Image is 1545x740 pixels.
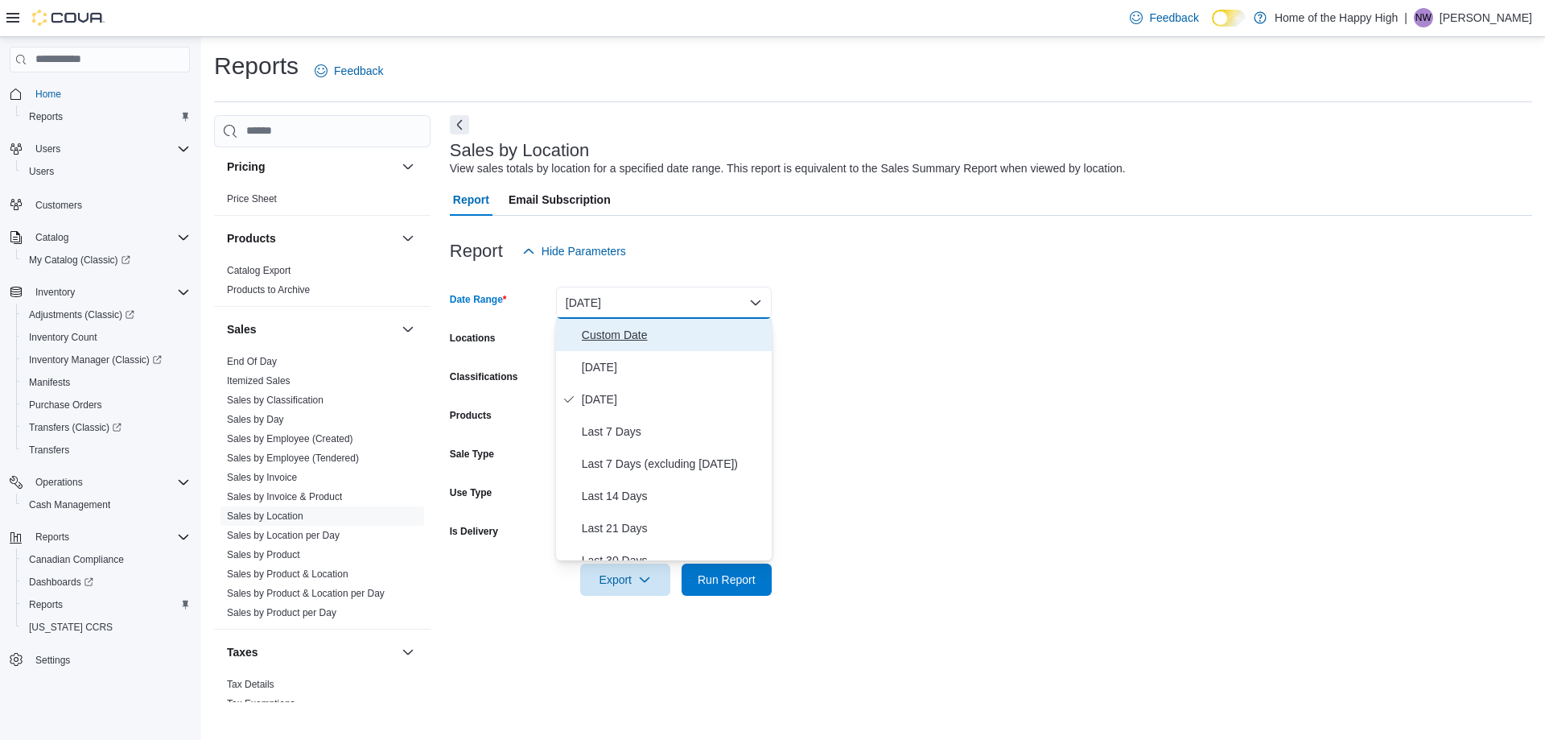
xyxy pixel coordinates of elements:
p: [PERSON_NAME] [1440,8,1532,27]
button: Products [227,230,395,246]
a: Cash Management [23,495,117,515]
span: Operations [29,473,190,492]
a: Customers [29,196,89,215]
span: Dashboards [23,573,190,592]
input: Dark Mode [1212,10,1246,27]
a: My Catalog (Classic) [23,250,137,270]
button: Reports [29,527,76,547]
a: Canadian Compliance [23,550,130,569]
span: Report [453,184,489,216]
span: Operations [35,476,83,489]
span: Sales by Day [227,413,284,426]
span: Transfers (Classic) [29,421,122,434]
a: Home [29,85,68,104]
a: Itemized Sales [227,375,290,387]
span: Export [590,564,661,596]
span: Canadian Compliance [29,553,124,566]
img: Cova [32,10,105,26]
span: Custom Date [582,325,765,345]
label: Products [450,409,492,422]
span: Feedback [334,63,383,79]
button: Inventory [3,281,196,304]
span: Manifests [29,376,70,389]
a: Transfers (Classic) [23,418,128,437]
a: Reports [23,595,69,614]
button: Canadian Compliance [16,548,196,571]
span: Dashboards [29,576,93,589]
span: Last 14 Days [582,486,765,506]
button: Export [580,564,670,596]
p: | [1404,8,1407,27]
a: [US_STATE] CCRS [23,618,119,637]
a: Sales by Invoice & Product [227,491,342,502]
a: Dashboards [23,573,100,592]
span: Cash Management [23,495,190,515]
button: Inventory Count [16,326,196,349]
span: Catalog Export [227,264,290,277]
div: Sales [214,352,431,629]
span: Price Sheet [227,192,277,205]
span: Sales by Location [227,510,303,523]
div: Select listbox [556,319,772,560]
a: Sales by Location per Day [227,530,340,541]
a: Sales by Invoice [227,472,297,483]
span: Purchase Orders [23,395,190,415]
button: Reports [16,593,196,616]
a: My Catalog (Classic) [16,249,196,271]
a: End Of Day [227,356,277,367]
span: Settings [29,650,190,670]
a: Users [23,162,60,181]
button: Users [3,138,196,160]
button: Reports [3,526,196,548]
button: Home [3,82,196,105]
span: Customers [29,194,190,214]
span: Users [23,162,190,181]
button: [DATE] [556,287,772,319]
span: Canadian Compliance [23,550,190,569]
span: Run Report [698,572,756,588]
nav: Complex example [10,76,190,713]
a: Sales by Product & Location per Day [227,588,385,599]
a: Sales by Employee (Created) [227,433,353,444]
span: Reports [29,527,190,547]
span: NW [1415,8,1432,27]
span: Email Subscription [509,184,611,216]
span: Users [29,165,54,178]
button: Reports [16,105,196,128]
h3: Sales [227,321,257,337]
span: Users [35,143,60,155]
button: Sales [227,321,395,337]
button: Users [29,139,67,159]
span: Inventory Manager (Classic) [23,350,190,370]
span: Catalog [35,231,68,244]
a: Dashboards [16,571,196,593]
span: Inventory Count [23,328,190,347]
a: Sales by Classification [227,395,323,406]
span: Catalog [29,228,190,247]
button: Taxes [227,644,395,660]
span: Last 30 Days [582,551,765,570]
span: Transfers (Classic) [23,418,190,437]
span: Sales by Product per Day [227,606,336,619]
a: Price Sheet [227,193,277,205]
span: Manifests [23,373,190,392]
a: Feedback [308,55,389,87]
p: Home of the Happy High [1275,8,1398,27]
a: Inventory Count [23,328,104,347]
span: Sales by Classification [227,394,323,407]
span: Hide Parameters [542,243,626,259]
span: Products to Archive [227,283,310,296]
span: Inventory [35,286,75,299]
a: Reports [23,107,69,126]
span: [DATE] [582,390,765,409]
div: View sales totals by location for a specified date range. This report is equivalent to the Sales ... [450,160,1126,177]
button: Cash Management [16,494,196,516]
span: Adjustments (Classic) [23,305,190,325]
a: Sales by Location [227,511,303,522]
a: Products to Archive [227,284,310,296]
h3: Taxes [227,644,258,660]
span: Reports [35,531,69,544]
span: Itemized Sales [227,374,290,387]
span: Sales by Employee (Tendered) [227,452,359,465]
